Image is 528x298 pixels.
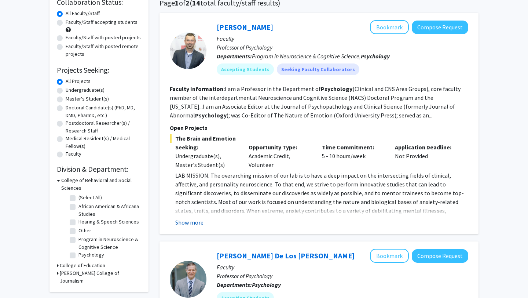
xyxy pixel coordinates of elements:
label: Faculty/Staff accepting students [66,18,137,26]
h3: College of Education [60,262,105,269]
b: Departments: [217,281,252,288]
p: Open Projects [170,123,468,132]
div: Undergraduate(s), Master's Student(s) [175,152,238,169]
iframe: Chat [5,265,31,292]
label: Other [78,227,91,235]
label: Postdoctoral Researcher(s) / Research Staff [66,119,141,135]
div: 5 - 10 hours/week [316,143,390,169]
label: African American & Africana Studies [78,203,139,218]
label: Program in Neuroscience & Cognitive Science [78,236,139,251]
label: (Select All) [78,194,102,201]
span: Program in Neuroscience & Cognitive Science, [252,52,390,60]
b: Psychology [195,112,227,119]
p: Time Commitment: [322,143,384,152]
b: Psychology [252,281,281,288]
p: Faculty [217,263,468,272]
label: Faculty/Staff with posted remote projects [66,43,141,58]
p: Seeking: [175,143,238,152]
button: Show more [175,218,203,227]
mat-chip: Seeking Faculty Collaborators [277,63,359,75]
div: Academic Credit, Volunteer [243,143,316,169]
label: Doctoral Candidate(s) (PhD, MD, DMD, PharmD, etc.) [66,104,141,119]
label: All Faculty/Staff [66,10,100,17]
p: Faculty [217,34,468,43]
label: Hearing & Speech Sciences [78,218,139,226]
div: Not Provided [389,143,463,169]
label: Psychology [78,251,104,259]
span: The Brain and Emotion [170,134,468,143]
b: Departments: [217,52,252,60]
label: Medical Resident(s) / Medical Fellow(s) [66,135,141,150]
h3: College of Behavioral and Social Sciences [61,177,141,192]
b: Psychology [361,52,390,60]
label: Master's Student(s) [66,95,109,103]
a: [PERSON_NAME] [217,22,273,32]
button: Add Alexander Shackman to Bookmarks [370,20,409,34]
p: Professor of Psychology [217,272,468,280]
button: Add Andres De Los Reyes to Bookmarks [370,249,409,263]
button: Compose Request to Andres De Los Reyes [412,249,468,263]
b: Psychology [321,85,352,92]
button: Compose Request to Alexander Shackman [412,21,468,34]
label: Faculty/Staff with posted projects [66,34,141,41]
label: All Projects [66,77,91,85]
a: [PERSON_NAME] De Los [PERSON_NAME] [217,251,355,260]
h2: Projects Seeking: [57,66,141,74]
mat-chip: Accepting Students [217,63,274,75]
p: Application Deadline: [395,143,457,152]
b: Faculty Information: [170,85,225,92]
h3: [PERSON_NAME] College of Journalism [60,269,141,285]
p: Professor of Psychology [217,43,468,52]
p: Opportunity Type: [249,143,311,152]
label: Faculty [66,150,81,158]
h2: Division & Department: [57,165,141,174]
label: Undergraduate(s) [66,86,104,94]
fg-read-more: I am a Professor in the Department of (Clinical and CNS Area Groups), core faculty member of the ... [170,85,461,119]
